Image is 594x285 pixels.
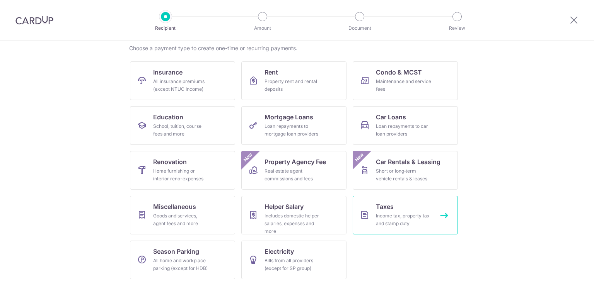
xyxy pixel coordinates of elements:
span: Electricity [265,247,294,256]
span: Rent [265,68,278,77]
a: RentProperty rent and rental deposits [241,61,346,100]
div: Property rent and rental deposits [265,78,320,93]
a: ElectricityBills from all providers (except for SP group) [241,241,346,279]
a: RenovationHome furnishing or interior reno-expenses [130,151,235,190]
div: Income tax, property tax and stamp duty [376,212,432,227]
span: Insurance [153,68,183,77]
span: Education [153,112,183,122]
a: Condo & MCSTMaintenance and service fees [353,61,458,100]
div: Goods and services, agent fees and more [153,212,209,227]
div: Choose a payment type to create one-time or recurring payments. [129,44,465,52]
a: EducationSchool, tuition, course fees and more [130,106,235,145]
span: Miscellaneous [153,202,196,211]
div: Home furnishing or interior reno-expenses [153,167,209,183]
div: Maintenance and service fees [376,78,432,93]
a: Car Rentals & LeasingShort or long‑term vehicle rentals & leasesNew [353,151,458,190]
a: InsuranceAll insurance premiums (except NTUC Income) [130,61,235,100]
a: Mortgage LoansLoan repayments to mortgage loan providers [241,106,346,145]
span: New [353,151,366,164]
span: Car Loans [376,112,406,122]
div: All home and workplace parking (except for HDB) [153,257,209,272]
a: Car LoansLoan repayments to car loan providers [353,106,458,145]
span: Taxes [376,202,394,211]
div: Real estate agent commissions and fees [265,167,320,183]
span: Condo & MCST [376,68,422,77]
span: Car Rentals & Leasing [376,157,440,166]
div: Short or long‑term vehicle rentals & leases [376,167,432,183]
div: School, tuition, course fees and more [153,122,209,138]
span: Property Agency Fee [265,157,326,166]
span: Helper Salary [265,202,304,211]
span: Help [17,5,33,12]
a: Season ParkingAll home and workplace parking (except for HDB) [130,241,235,279]
div: Includes domestic helper salaries, expenses and more [265,212,320,235]
p: Review [428,24,486,32]
p: Recipient [137,24,194,32]
span: New [242,151,254,164]
div: All insurance premiums (except NTUC Income) [153,78,209,93]
div: Loan repayments to mortgage loan providers [265,122,320,138]
a: TaxesIncome tax, property tax and stamp duty [353,196,458,234]
img: CardUp [15,15,53,25]
p: Amount [234,24,291,32]
span: Season Parking [153,247,199,256]
a: Helper SalaryIncludes domestic helper salaries, expenses and more [241,196,346,234]
a: Property Agency FeeReal estate agent commissions and feesNew [241,151,346,190]
div: Loan repayments to car loan providers [376,122,432,138]
p: Document [331,24,388,32]
a: MiscellaneousGoods and services, agent fees and more [130,196,235,234]
div: Bills from all providers (except for SP group) [265,257,320,272]
span: Renovation [153,157,187,166]
span: Mortgage Loans [265,112,313,122]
